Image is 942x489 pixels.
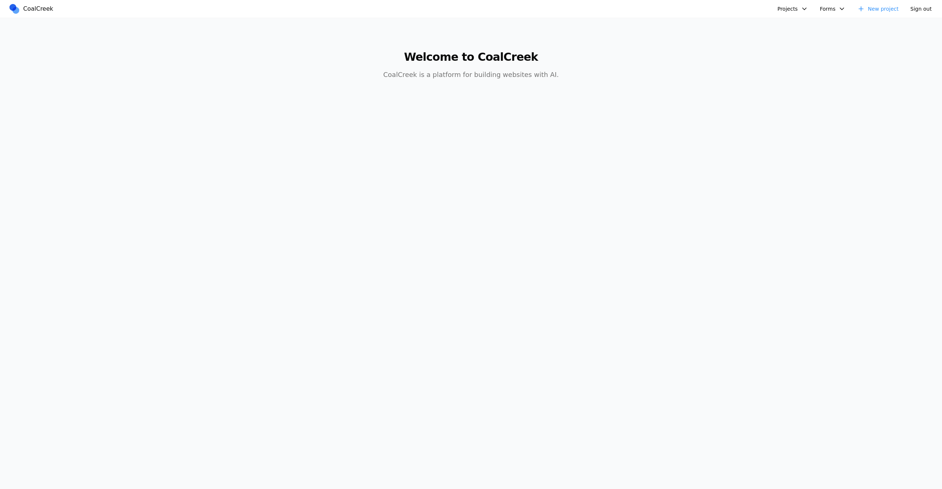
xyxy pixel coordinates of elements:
a: New project [853,3,903,15]
span: CoalCreek [23,4,53,13]
button: Projects [773,3,812,15]
a: CoalCreek [8,3,56,14]
h1: Welcome to CoalCreek [330,50,612,64]
button: Forms [815,3,850,15]
p: CoalCreek is a platform for building websites with AI. [330,70,612,80]
button: Sign out [906,3,936,15]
